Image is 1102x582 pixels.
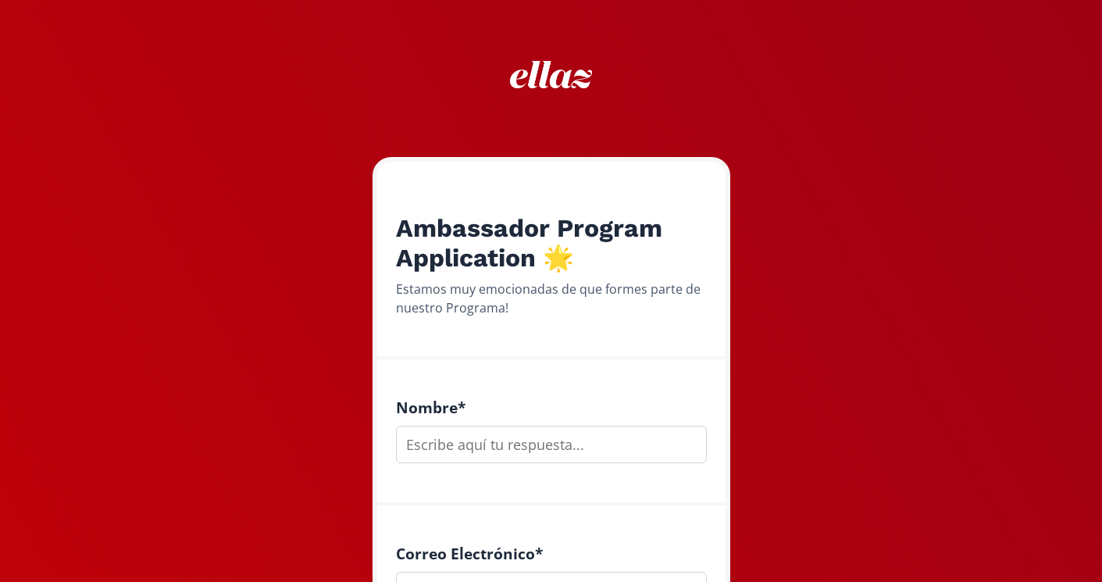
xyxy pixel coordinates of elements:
[396,426,707,463] input: Escribe aquí tu respuesta...
[396,398,707,416] h4: Nombre *
[510,61,592,88] img: ew9eVGDHp6dD
[396,280,707,317] div: Estamos muy emocionadas de que formes parte de nuestro Programa!
[396,545,707,562] h4: Correo Electrónico *
[396,213,707,273] h2: Ambassador Program Application 🌟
